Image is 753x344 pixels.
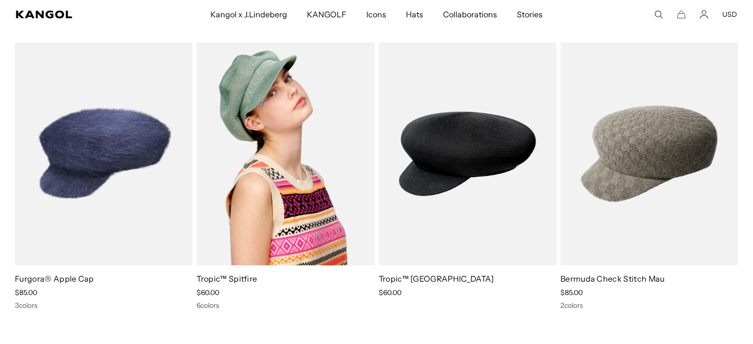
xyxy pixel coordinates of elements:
button: Cart [677,10,686,19]
a: Kangol [16,10,139,18]
a: Bermuda Check Stitch Mau [560,274,665,284]
img: Tropic™ Halifax [379,42,556,265]
summary: Search here [654,10,663,19]
span: $60.00 [379,288,402,297]
img: Furgora® Apple Cap [15,42,193,265]
button: USD [722,10,737,19]
a: Tropic™ Spitfire [197,274,257,284]
a: Account [700,10,708,19]
a: Furgora® Apple Cap [15,274,94,284]
span: $60.00 [197,288,219,297]
div: 6 colors [197,301,374,310]
a: Tropic™ [GEOGRAPHIC_DATA] [379,274,494,284]
img: Tropic™ Spitfire [197,42,374,265]
div: 3 colors [15,301,193,310]
span: $85.00 [15,288,37,297]
div: 2 colors [560,301,738,310]
span: $85.00 [560,288,583,297]
img: Bermuda Check Stitch Mau [560,42,738,265]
